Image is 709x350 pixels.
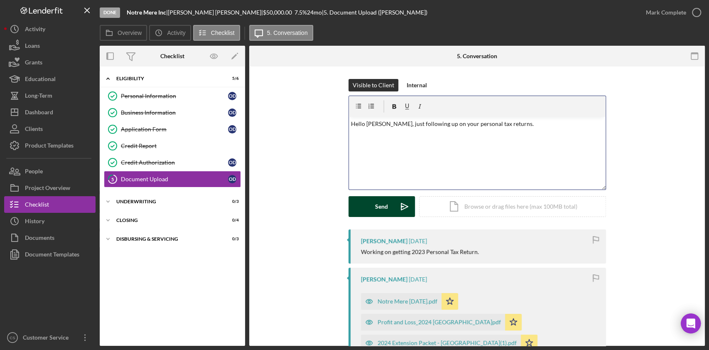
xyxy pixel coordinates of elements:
[104,104,241,121] a: Business InformationOD
[361,314,522,330] button: Profit and Loss_2024 [GEOGRAPHIC_DATA]pdf
[104,171,241,187] a: 5Document UploadOD
[681,313,701,333] div: Open Intercom Messenger
[167,30,185,36] label: Activity
[322,9,427,16] div: | 5. Document Upload ([PERSON_NAME])
[25,121,43,139] div: Clients
[121,93,228,99] div: Personal Information
[351,119,603,128] p: Hello [PERSON_NAME], just following up on your personal tax returns.
[121,126,228,133] div: Application Form
[4,180,96,196] button: Project Overview
[116,199,218,204] div: Underwriting
[378,319,501,325] div: Profit and Loss_2024 [GEOGRAPHIC_DATA]pdf
[149,25,191,41] button: Activity
[121,176,228,182] div: Document Upload
[100,7,120,18] div: Done
[4,54,96,71] button: Grants
[348,79,398,91] button: Visible to Client
[249,25,313,41] button: 5. Conversation
[193,25,240,41] button: Checklist
[646,4,686,21] div: Mark Complete
[25,87,52,106] div: Long-Term
[121,159,228,166] div: Credit Authorization
[25,71,56,89] div: Educational
[4,137,96,154] button: Product Templates
[25,196,49,215] div: Checklist
[4,163,96,180] button: People
[104,138,241,154] a: Credit Report
[160,53,184,59] div: Checklist
[121,143,240,149] div: Credit Report
[375,196,388,217] div: Send
[307,9,322,16] div: 24 mo
[267,30,308,36] label: 5. Conversation
[111,176,114,182] tspan: 5
[361,249,479,255] div: Working on getting 2023 Personal Tax Return.
[457,53,497,59] div: 5. Conversation
[25,213,44,232] div: History
[104,121,241,138] a: Application FormOD
[121,109,228,116] div: Business Information
[4,229,96,246] button: Documents
[4,71,96,87] button: Educational
[211,30,235,36] label: Checklist
[104,88,241,104] a: Personal InformationOD
[348,196,415,217] button: Send
[25,104,53,123] div: Dashboard
[228,92,236,100] div: O D
[118,30,142,36] label: Overview
[4,21,96,37] button: Activity
[127,9,168,16] div: |
[228,108,236,117] div: O D
[100,25,147,41] button: Overview
[4,104,96,121] button: Dashboard
[104,154,241,171] a: Credit AuthorizationOD
[378,298,437,305] div: Notre Mere [DATE].pdf
[361,293,458,310] button: Notre Mere [DATE].pdf
[407,79,427,91] div: Internal
[378,340,517,346] div: 2024 Extension Packet - [GEOGRAPHIC_DATA](1).pdf
[263,9,294,16] div: $50,000.00
[25,180,70,198] div: Project Overview
[25,229,54,248] div: Documents
[409,238,427,244] time: 2025-08-12 20:34
[353,79,394,91] div: Visible to Client
[25,163,43,182] div: People
[224,199,239,204] div: 0 / 3
[228,125,236,133] div: O D
[4,87,96,104] button: Long-Term
[4,329,96,346] button: CSCustomer Service
[224,76,239,81] div: 5 / 6
[116,76,218,81] div: Eligibility
[294,9,307,16] div: 7.5 %
[25,137,74,156] div: Product Templates
[409,276,427,283] time: 2025-08-12 20:33
[228,175,236,183] div: O D
[224,237,239,242] div: 0 / 3
[116,218,218,223] div: Closing
[224,218,239,223] div: 0 / 4
[4,37,96,54] a: Loans
[228,158,236,167] div: O D
[21,329,75,348] div: Customer Service
[4,121,96,137] button: Clients
[4,196,96,213] button: Checklist
[402,79,431,91] button: Internal
[25,54,42,73] div: Grants
[116,237,218,242] div: Disbursing & Servicing
[25,21,45,39] div: Activity
[638,4,705,21] button: Mark Complete
[4,213,96,229] button: History
[4,246,96,263] button: Document Templates
[25,246,79,265] div: Document Templates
